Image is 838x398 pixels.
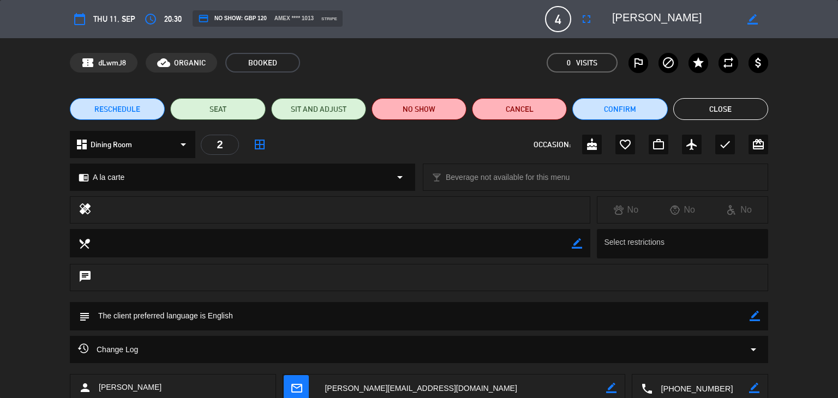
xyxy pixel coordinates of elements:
[372,98,466,120] button: NO SHOW
[567,57,571,69] span: 0
[170,98,265,120] button: SEAT
[576,57,597,69] em: Visits
[141,9,160,29] button: access_time
[321,15,337,22] span: stripe
[673,98,768,120] button: Close
[174,57,206,69] span: ORGANIC
[78,237,90,249] i: local_dining
[446,171,570,184] span: Beverage not available for this menu
[750,311,760,321] i: border_color
[585,138,598,151] i: cake
[545,6,571,32] span: 4
[711,203,768,217] div: No
[619,138,632,151] i: favorite_border
[290,382,302,394] i: mail_outline
[225,53,300,73] span: BOOKED
[572,98,667,120] button: Confirm
[93,13,135,26] span: Thu 11, Sep
[93,171,124,184] span: A la carte
[81,56,94,69] span: confirmation_number
[722,56,735,69] i: repeat
[393,171,406,184] i: arrow_drop_down
[70,98,165,120] button: RESCHEDULE
[632,56,645,69] i: outlined_flag
[432,172,442,183] i: local_bar
[94,104,140,115] span: RESCHEDULE
[79,202,92,218] i: healing
[580,13,593,26] i: fullscreen
[91,138,132,151] span: Dining Room
[253,138,266,151] i: border_all
[577,9,596,29] button: fullscreen
[749,383,759,393] i: border_color
[198,13,209,24] i: credit_card
[75,138,88,151] i: dashboard
[164,13,182,26] span: 20:30
[654,203,711,217] div: No
[98,57,126,69] span: dLwmJ8
[719,138,732,151] i: check
[144,13,157,26] i: access_time
[572,238,582,249] i: border_color
[652,138,665,151] i: work_outline
[662,56,675,69] i: block
[641,382,653,394] i: local_phone
[79,270,92,285] i: chat
[685,138,698,151] i: airplanemode_active
[752,138,765,151] i: card_giftcard
[78,310,90,322] i: subject
[79,172,89,183] i: chrome_reader_mode
[692,56,705,69] i: star
[752,56,765,69] i: attach_money
[177,138,190,151] i: arrow_drop_down
[747,343,760,356] i: arrow_drop_down
[73,13,86,26] i: calendar_today
[597,203,654,217] div: No
[157,56,170,69] i: cloud_done
[79,381,92,394] i: person
[747,14,758,25] i: border_color
[472,98,567,120] button: Cancel
[198,13,267,24] span: NO SHOW: GBP 120
[78,343,138,356] span: Change Log
[70,9,89,29] button: calendar_today
[534,138,571,151] span: OCCASION:
[271,98,366,120] button: SIT AND ADJUST
[606,383,616,393] i: border_color
[201,135,239,155] div: 2
[99,381,161,394] span: [PERSON_NAME]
